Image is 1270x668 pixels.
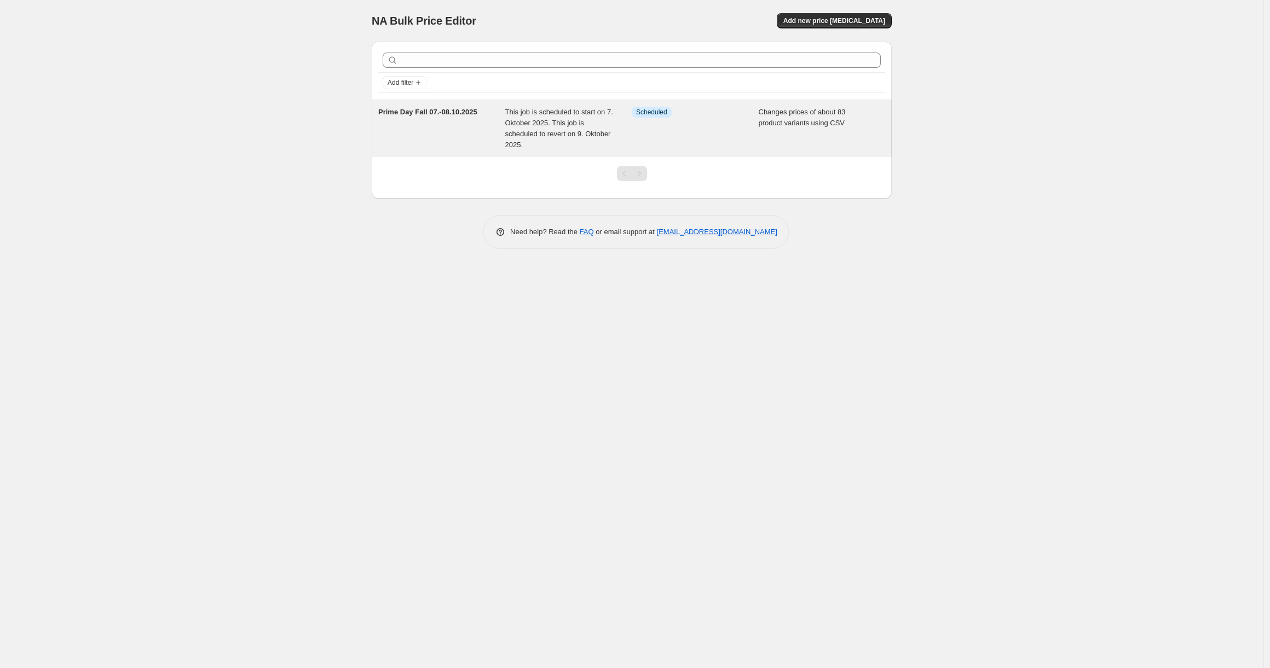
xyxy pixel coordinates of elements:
span: Prime Day Fall 07.-08.10.2025 [378,108,477,116]
span: NA Bulk Price Editor [372,15,476,27]
span: Scheduled [636,108,667,117]
button: Add new price [MEDICAL_DATA] [777,13,892,28]
button: Add filter [383,76,426,89]
span: Need help? Read the [510,228,580,236]
span: or email support at [594,228,657,236]
nav: Pagination [617,166,647,181]
span: Changes prices of about 83 product variants using CSV [759,108,846,127]
span: Add new price [MEDICAL_DATA] [783,16,885,25]
span: Add filter [388,78,413,87]
span: This job is scheduled to start on 7. Oktober 2025. This job is scheduled to revert on 9. Oktober ... [505,108,613,149]
a: [EMAIL_ADDRESS][DOMAIN_NAME] [657,228,777,236]
a: FAQ [580,228,594,236]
